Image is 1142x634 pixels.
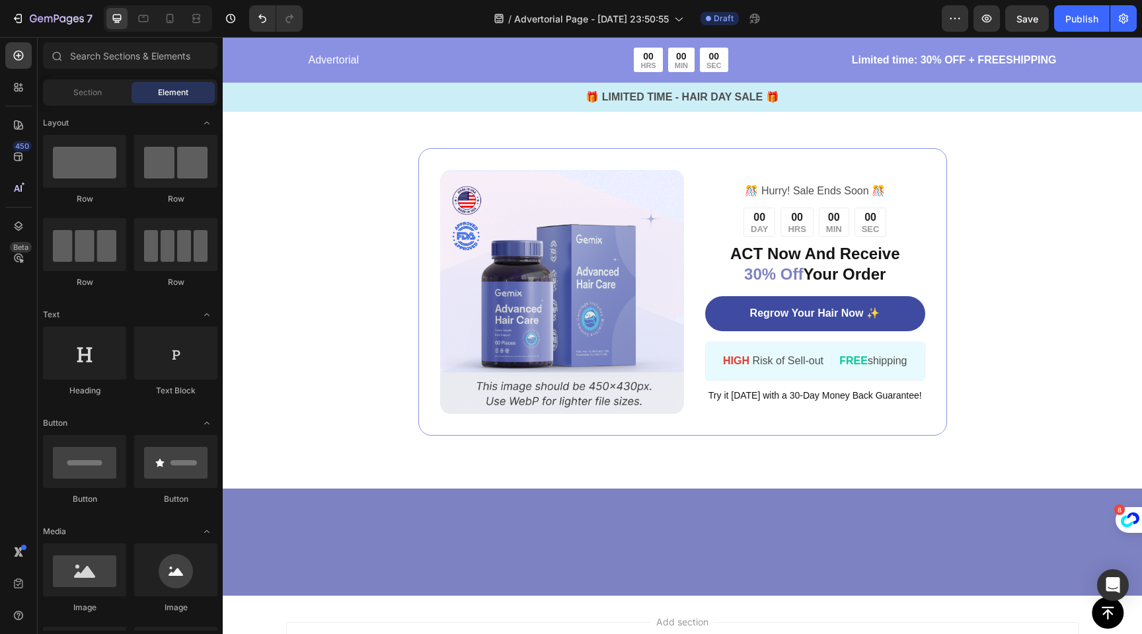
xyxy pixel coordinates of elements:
span: Save [1016,13,1038,24]
input: Search Sections & Elements [43,42,217,69]
div: 00 [603,174,619,188]
div: Row [43,193,126,205]
button: Publish [1054,5,1110,32]
div: Beta [10,242,32,253]
p: SEC [639,188,657,196]
p: ACT Now And Receive Your Order [484,206,701,247]
span: Button [43,417,67,429]
div: 450 [13,141,32,151]
p: shipping [617,315,684,334]
div: Button [43,493,126,505]
iframe: Design area [223,37,1142,634]
span: Media [43,526,66,537]
span: Toggle open [196,413,217,434]
div: Heading [43,385,126,397]
a: Regrow Your Hair Now ✨ [482,259,702,294]
strong: HIGH [500,318,527,329]
span: Section [73,87,102,99]
span: Text [43,309,59,321]
p: Risk of Sell-out [500,315,601,334]
span: Draft [714,13,734,24]
span: Toggle open [196,304,217,325]
p: DAY [528,188,545,196]
div: Row [43,276,126,288]
div: Publish [1065,12,1098,26]
div: Image [43,602,126,614]
span: Toggle open [196,521,217,542]
span: | [607,318,610,329]
p: Regrow Your Hair Now ✨ [527,270,657,284]
span: Toggle open [196,112,217,134]
div: Image [134,602,217,614]
div: Undo/Redo [249,5,303,32]
p: HRS [565,188,583,196]
div: 00 [565,174,583,188]
button: Save [1005,5,1049,32]
p: MIN [603,188,619,196]
div: 00 [639,174,657,188]
div: Row [134,276,217,288]
div: Row [134,193,217,205]
div: Open Intercom Messenger [1097,569,1129,601]
span: 30% Off [521,228,580,246]
div: 00 [528,174,545,188]
span: Try it [DATE] with a 30-Day Money Back Guarantee! [486,353,699,364]
span: / [508,12,512,26]
p: 7 [87,11,93,26]
button: 7 [5,5,98,32]
div: Text Block [134,385,217,397]
span: Element [158,87,188,99]
span: Advertorial Page - [DATE] 23:50:55 [514,12,669,26]
div: Button [134,493,217,505]
strong: FREE [617,318,645,329]
span: Layout [43,117,69,129]
p: ️🎊 Hurry! Sale Ends Soon ️🎊 [484,145,701,164]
